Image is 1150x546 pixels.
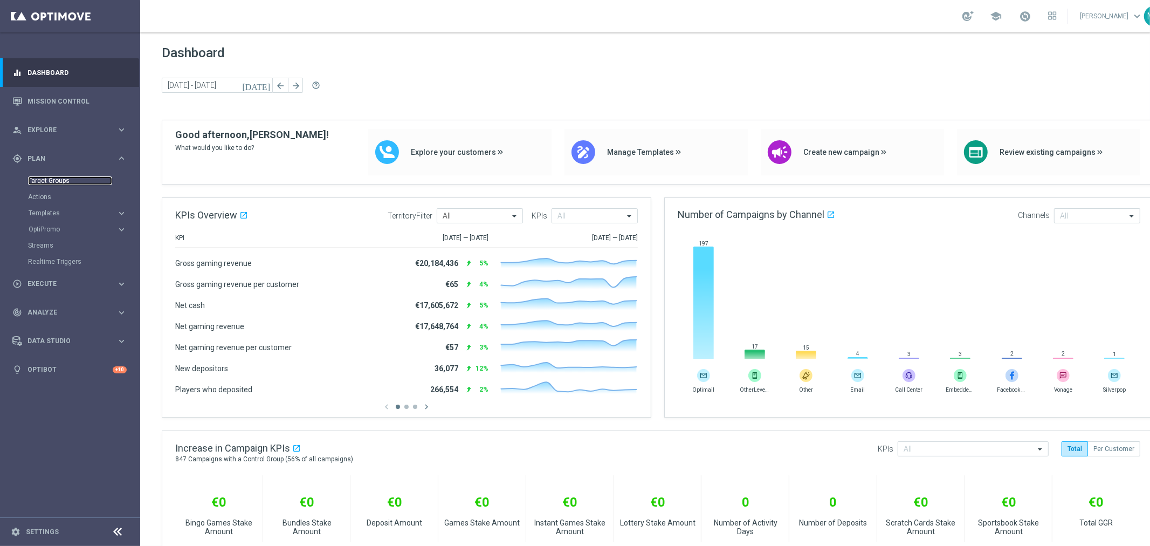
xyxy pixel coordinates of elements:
[26,529,59,535] a: Settings
[28,209,127,217] button: Templates keyboard_arrow_right
[12,356,127,384] div: Optibot
[27,58,127,87] a: Dashboard
[116,279,127,289] i: keyboard_arrow_right
[12,68,22,78] i: equalizer
[28,205,139,221] div: Templates
[28,193,112,201] a: Actions
[12,125,22,135] i: person_search
[29,210,106,216] span: Templates
[12,279,127,288] button: play_circle_outline Execute keyboard_arrow_right
[12,154,116,163] div: Plan
[12,308,127,317] button: track_changes Analyze keyboard_arrow_right
[27,87,127,115] a: Mission Control
[29,226,116,233] div: OptiPromo
[1079,8,1144,24] a: [PERSON_NAME]keyboard_arrow_down
[12,279,22,289] i: play_circle_outline
[28,225,127,234] button: OptiPromo keyboard_arrow_right
[116,308,127,318] i: keyboard_arrow_right
[113,366,127,373] div: +10
[28,221,139,237] div: OptiPromo
[27,309,116,316] span: Analyze
[29,210,116,216] div: Templates
[12,154,127,163] button: gps_fixed Plan keyboard_arrow_right
[990,10,1002,22] span: school
[12,279,116,289] div: Execute
[116,153,127,163] i: keyboard_arrow_right
[12,87,127,115] div: Mission Control
[28,173,139,189] div: Target Groups
[116,208,127,219] i: keyboard_arrow_right
[116,125,127,135] i: keyboard_arrow_right
[28,176,112,185] a: Target Groups
[12,58,127,87] div: Dashboard
[12,154,22,163] i: gps_fixed
[12,308,116,317] div: Analyze
[11,527,20,537] i: settings
[12,97,127,106] button: Mission Control
[12,365,127,374] button: lightbulb Optibot +10
[1131,10,1143,22] span: keyboard_arrow_down
[116,336,127,346] i: keyboard_arrow_right
[29,226,106,233] span: OptiPromo
[28,241,112,250] a: Streams
[28,254,139,270] div: Realtime Triggers
[28,237,139,254] div: Streams
[116,224,127,235] i: keyboard_arrow_right
[12,308,22,317] i: track_changes
[12,365,22,374] i: lightbulb
[27,281,116,287] span: Execute
[28,257,112,266] a: Realtime Triggers
[27,155,116,162] span: Plan
[12,337,127,345] button: Data Studio keyboard_arrow_right
[27,356,113,384] a: Optibot
[12,125,116,135] div: Explore
[28,189,139,205] div: Actions
[12,126,127,134] button: person_search Explore keyboard_arrow_right
[12,336,116,346] div: Data Studio
[27,338,116,344] span: Data Studio
[12,69,127,77] button: equalizer Dashboard
[27,127,116,133] span: Explore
